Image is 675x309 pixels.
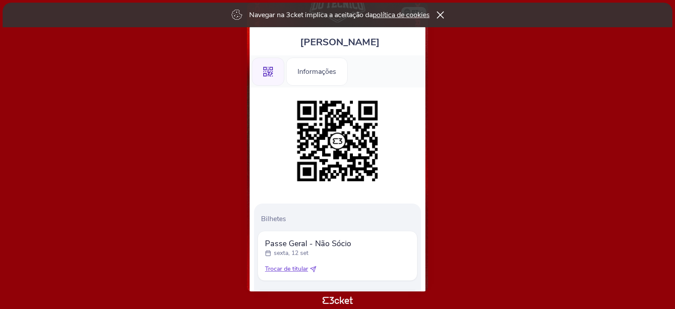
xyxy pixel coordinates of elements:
span: [PERSON_NAME] [300,36,380,49]
a: Informações [286,66,348,76]
img: f0a208b3babe4d49be4d3116eb67cbeb.png [293,96,382,186]
div: Informações [286,58,348,86]
a: política de cookies [373,10,430,20]
p: sexta, 12 set [274,249,308,258]
p: Navegar na 3cket implica a aceitação da [249,10,430,20]
span: Passe Geral - Não Sócio [265,238,351,249]
p: Bilhetes [261,214,417,224]
span: Trocar de titular [265,265,308,273]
